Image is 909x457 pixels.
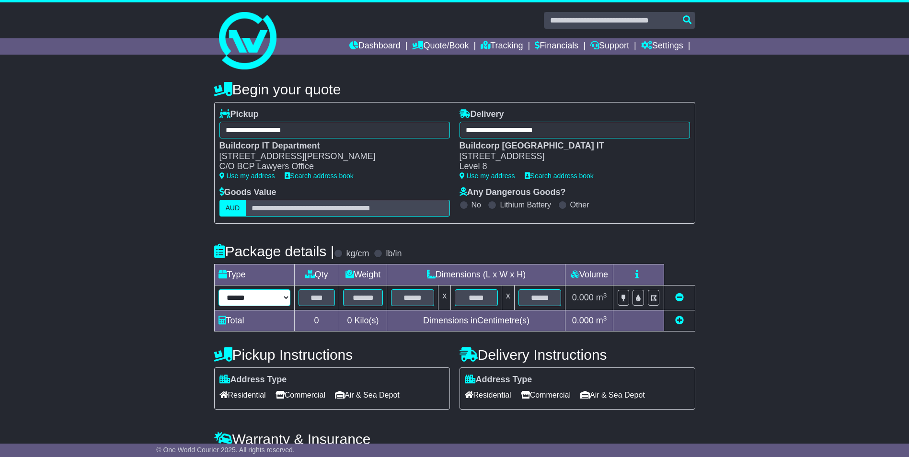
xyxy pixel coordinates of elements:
[525,172,594,180] a: Search address book
[219,200,246,217] label: AUD
[535,38,578,55] a: Financials
[641,38,683,55] a: Settings
[521,388,571,402] span: Commercial
[347,316,352,325] span: 0
[596,293,607,302] span: m
[219,161,440,172] div: C/O BCP Lawyers Office
[460,161,680,172] div: Level 8
[460,151,680,162] div: [STREET_ADDRESS]
[285,172,354,180] a: Search address book
[580,388,645,402] span: Air & Sea Depot
[294,264,339,286] td: Qty
[572,316,594,325] span: 0.000
[339,310,387,331] td: Kilo(s)
[465,388,511,402] span: Residential
[472,200,481,209] label: No
[481,38,523,55] a: Tracking
[603,292,607,299] sup: 3
[500,200,551,209] label: Lithium Battery
[219,141,440,151] div: Buildcorp IT Department
[387,310,565,331] td: Dimensions in Centimetre(s)
[219,172,275,180] a: Use my address
[460,172,515,180] a: Use my address
[460,187,566,198] label: Any Dangerous Goods?
[214,243,334,259] h4: Package details |
[346,249,369,259] label: kg/cm
[675,316,684,325] a: Add new item
[386,249,402,259] label: lb/in
[214,264,294,286] td: Type
[572,293,594,302] span: 0.000
[675,293,684,302] a: Remove this item
[276,388,325,402] span: Commercial
[214,431,695,447] h4: Warranty & Insurance
[214,310,294,331] td: Total
[219,388,266,402] span: Residential
[387,264,565,286] td: Dimensions (L x W x H)
[465,375,532,385] label: Address Type
[570,200,589,209] label: Other
[214,81,695,97] h4: Begin your quote
[219,187,276,198] label: Goods Value
[339,264,387,286] td: Weight
[294,310,339,331] td: 0
[460,141,680,151] div: Buildcorp [GEOGRAPHIC_DATA] IT
[596,316,607,325] span: m
[438,286,451,310] td: x
[214,347,450,363] h4: Pickup Instructions
[460,109,504,120] label: Delivery
[219,109,259,120] label: Pickup
[565,264,613,286] td: Volume
[502,286,514,310] td: x
[219,151,440,162] div: [STREET_ADDRESS][PERSON_NAME]
[412,38,469,55] a: Quote/Book
[335,388,400,402] span: Air & Sea Depot
[219,375,287,385] label: Address Type
[603,315,607,322] sup: 3
[349,38,401,55] a: Dashboard
[460,347,695,363] h4: Delivery Instructions
[156,446,295,454] span: © One World Courier 2025. All rights reserved.
[590,38,629,55] a: Support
